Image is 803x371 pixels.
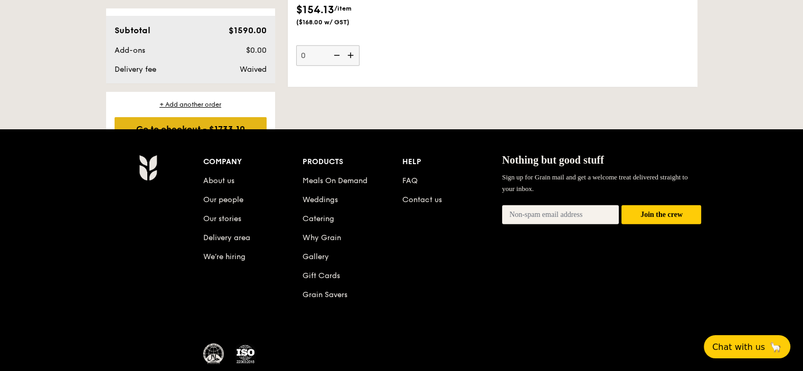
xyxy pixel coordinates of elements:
a: Our people [203,195,243,204]
span: $1590.00 [228,25,266,35]
a: Delivery area [203,233,250,242]
span: Chat with us [712,342,765,352]
img: icon-add.58712e84.svg [344,45,360,65]
a: Why Grain [303,233,341,242]
a: FAQ [402,176,418,185]
img: AYc88T3wAAAABJRU5ErkJggg== [139,155,157,181]
a: Contact us [402,195,442,204]
a: Weddings [303,195,338,204]
div: Company [203,155,303,169]
a: Catering [303,214,334,223]
button: Join the crew [621,205,701,225]
button: Chat with us🦙 [704,335,790,358]
a: About us [203,176,234,185]
span: Add-ons [115,46,145,55]
img: icon-reduce.1d2dbef1.svg [328,45,344,65]
span: Waived [239,65,266,74]
div: Go to checkout - $1733.10 [115,117,267,140]
div: + Add another order [115,100,267,109]
a: Gift Cards [303,271,340,280]
span: ($168.00 w/ GST) [296,18,368,26]
span: Sign up for Grain mail and get a welcome treat delivered straight to your inbox. [502,173,688,193]
a: Grain Savers [303,290,347,299]
span: Delivery fee [115,65,156,74]
span: Subtotal [115,25,150,35]
input: Non-spam email address [502,205,619,224]
a: Meals On Demand [303,176,367,185]
a: Gallery [303,252,329,261]
img: ISO Certified [235,344,256,365]
img: MUIS Halal Certified [203,344,224,365]
span: 🦙 [769,341,782,353]
span: $0.00 [245,46,266,55]
a: We’re hiring [203,252,245,261]
span: /item [334,5,352,12]
input: Signature Sanchoku Beef Brisket (approx. 1kg) with No.2 BBQ saucedry rubbed and smoked for 20 hou... [296,45,360,66]
span: Nothing but good stuff [502,154,604,166]
div: Products [303,155,402,169]
span: $154.13 [296,4,334,16]
div: Help [402,155,502,169]
a: Our stories [203,214,241,223]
